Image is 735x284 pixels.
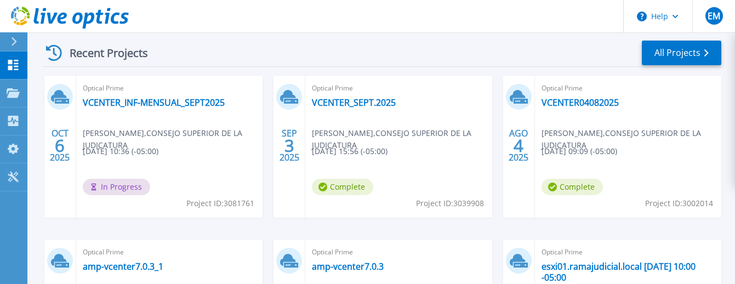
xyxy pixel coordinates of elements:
div: OCT 2025 [49,126,70,166]
span: Optical Prime [83,82,256,94]
span: Project ID: 3081761 [186,197,254,209]
span: EM [708,12,720,20]
span: 6 [55,141,65,150]
span: [DATE] 10:36 (-05:00) [83,145,158,157]
span: Optical Prime [312,246,485,258]
a: All Projects [642,41,721,65]
span: Optical Prime [83,246,256,258]
span: Complete [312,179,373,195]
span: [PERSON_NAME] , CONSEJO SUPERIOR DE LA JUDICATURA [83,127,263,151]
a: amp-vcenter7.0.3 [312,261,384,272]
span: [PERSON_NAME] , CONSEJO SUPERIOR DE LA JUDICATURA [542,127,721,151]
div: Recent Projects [42,39,163,66]
span: Project ID: 3002014 [645,197,713,209]
a: VCENTER04082025 [542,97,619,108]
span: Optical Prime [542,246,715,258]
a: VCENTER_INF-MENSUAL_SEPT2025 [83,97,225,108]
span: Optical Prime [542,82,715,94]
span: Optical Prime [312,82,485,94]
span: 3 [284,141,294,150]
span: 4 [514,141,523,150]
div: SEP 2025 [279,126,300,166]
a: VCENTER_SEPT.2025 [312,97,396,108]
span: Complete [542,179,603,195]
span: Project ID: 3039908 [416,197,484,209]
span: In Progress [83,179,150,195]
a: amp-vcenter7.0.3_1 [83,261,163,272]
span: [DATE] 15:56 (-05:00) [312,145,388,157]
div: AGO 2025 [508,126,529,166]
a: esxi01.ramajudicial.local [DATE] 10:00 -05:00 [542,261,715,283]
span: [PERSON_NAME] , CONSEJO SUPERIOR DE LA JUDICATURA [312,127,492,151]
span: [DATE] 09:09 (-05:00) [542,145,617,157]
